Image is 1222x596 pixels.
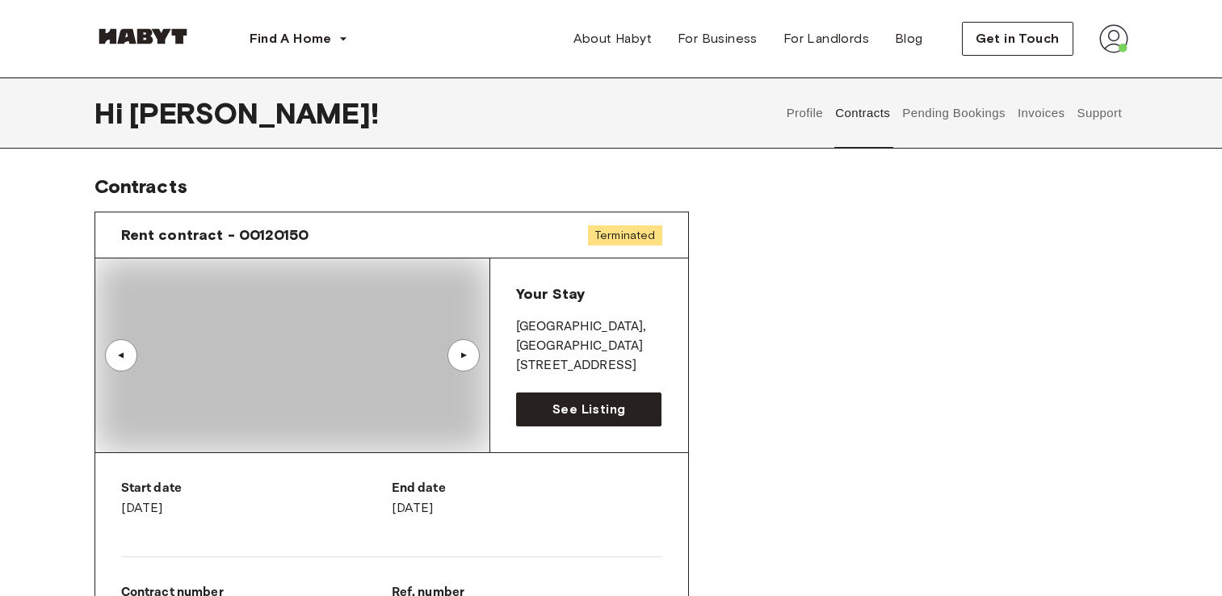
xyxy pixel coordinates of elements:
[784,78,825,149] button: Profile
[250,29,332,48] span: Find A Home
[121,479,392,518] div: [DATE]
[94,28,191,44] img: Habyt
[95,258,489,452] img: Image of the room
[901,78,1008,149] button: Pending Bookings
[113,350,129,360] div: ▲
[882,23,936,55] a: Blog
[561,23,665,55] a: About Habyt
[588,225,662,246] span: Terminated
[129,96,379,130] span: [PERSON_NAME] !
[834,78,892,149] button: Contracts
[895,29,923,48] span: Blog
[516,317,662,356] p: [GEOGRAPHIC_DATA] , [GEOGRAPHIC_DATA]
[1099,24,1128,53] img: avatar
[780,78,1128,149] div: user profile tabs
[392,479,662,498] p: End date
[665,23,771,55] a: For Business
[516,356,662,376] p: [STREET_ADDRESS]
[1075,78,1124,149] button: Support
[962,22,1073,56] button: Get in Touch
[976,29,1060,48] span: Get in Touch
[1015,78,1066,149] button: Invoices
[121,225,309,245] span: Rent contract - 00120150
[552,400,625,419] span: See Listing
[456,350,472,360] div: ▲
[392,479,662,518] div: [DATE]
[771,23,882,55] a: For Landlords
[121,479,392,498] p: Start date
[783,29,869,48] span: For Landlords
[94,96,129,130] span: Hi
[573,29,652,48] span: About Habyt
[94,174,187,198] span: Contracts
[237,23,361,55] button: Find A Home
[516,285,585,303] span: Your Stay
[678,29,758,48] span: For Business
[516,392,662,426] a: See Listing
